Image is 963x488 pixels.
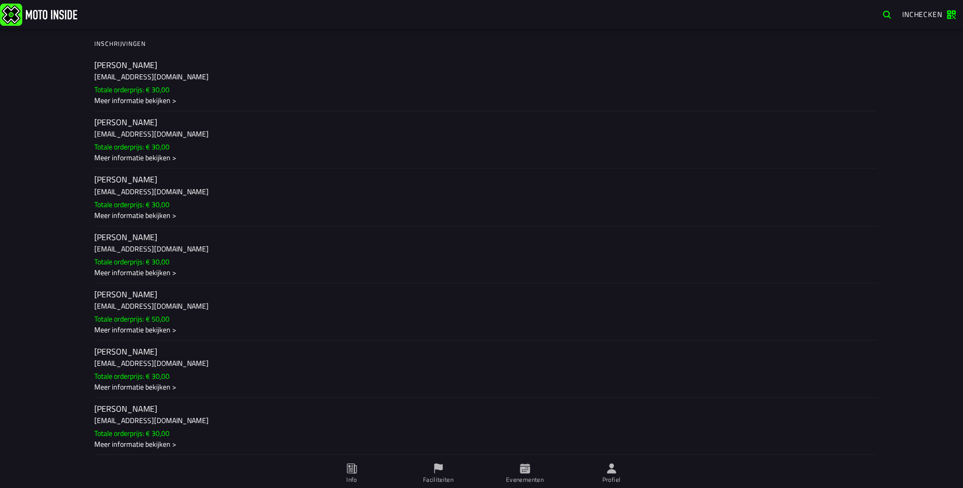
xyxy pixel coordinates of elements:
[94,39,877,48] ion-label: Inschrijvingen
[902,9,942,20] span: Inchecken
[897,6,961,23] a: Inchecken
[423,475,453,484] ion-label: Faciliteiten
[94,371,170,381] ion-text: Totale orderprijs: € 30,00
[94,128,869,139] h3: [EMAIL_ADDRESS][DOMAIN_NAME]
[602,475,621,484] ion-label: Profiel
[94,71,869,82] h3: [EMAIL_ADDRESS][DOMAIN_NAME]
[94,347,869,357] h2: [PERSON_NAME]
[94,232,869,242] h2: [PERSON_NAME]
[94,439,869,449] div: Meer informatie bekijken >
[94,243,869,254] h3: [EMAIL_ADDRESS][DOMAIN_NAME]
[94,198,170,209] ion-text: Totale orderprijs: € 30,00
[94,289,869,299] h2: [PERSON_NAME]
[94,95,869,106] div: Meer informatie bekijken >
[94,382,869,392] div: Meer informatie bekijken >
[94,428,170,439] ion-text: Totale orderprijs: € 30,00
[94,60,869,70] h2: [PERSON_NAME]
[94,141,170,152] ion-text: Totale orderprijs: € 30,00
[94,267,869,277] div: Meer informatie bekijken >
[94,153,869,163] div: Meer informatie bekijken >
[94,84,170,95] ion-text: Totale orderprijs: € 30,00
[94,256,170,266] ion-text: Totale orderprijs: € 30,00
[94,117,869,127] h2: [PERSON_NAME]
[94,186,869,196] h3: [EMAIL_ADDRESS][DOMAIN_NAME]
[94,300,869,311] h3: [EMAIL_ADDRESS][DOMAIN_NAME]
[506,475,544,484] ion-label: Evenementen
[94,404,869,414] h2: [PERSON_NAME]
[94,325,869,335] div: Meer informatie bekijken >
[94,313,170,324] ion-text: Totale orderprijs: € 50,00
[346,475,357,484] ion-label: Info
[94,175,869,184] h2: [PERSON_NAME]
[94,358,869,368] h3: [EMAIL_ADDRESS][DOMAIN_NAME]
[94,210,869,220] div: Meer informatie bekijken >
[94,415,869,426] h3: [EMAIL_ADDRESS][DOMAIN_NAME]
